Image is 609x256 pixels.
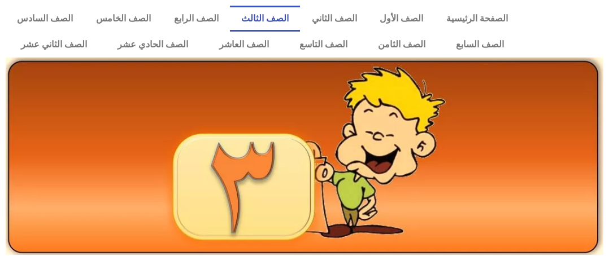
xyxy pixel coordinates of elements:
[435,6,520,32] a: الصفحة الرئيسية
[363,32,441,58] a: الصف الثامن
[368,6,435,32] a: الصف الأول
[6,32,102,58] a: الصف الثاني عشر
[102,32,203,58] a: الصف الحادي عشر
[203,32,284,58] a: الصف العاشر
[6,6,85,32] a: الصف السادس
[162,6,230,32] a: الصف الرابع
[85,6,163,32] a: الصف الخامس
[230,6,301,32] a: الصف الثالث
[300,6,368,32] a: الصف الثاني
[441,32,519,58] a: الصف السابع
[284,32,363,58] a: الصف التاسع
